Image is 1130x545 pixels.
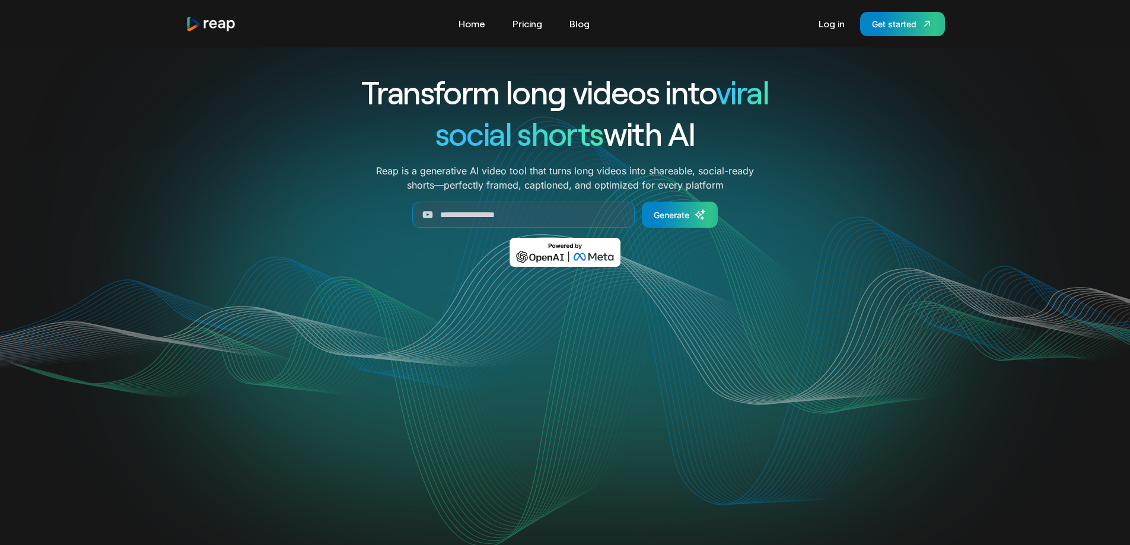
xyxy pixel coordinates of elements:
[642,202,718,228] a: Generate
[319,71,812,113] h1: Transform long videos into
[872,18,916,30] div: Get started
[186,16,237,32] a: home
[319,202,812,228] form: Generate Form
[435,114,603,152] span: social shorts
[186,16,237,32] img: reap logo
[326,284,804,523] video: Your browser does not support the video tag.
[507,14,548,33] a: Pricing
[453,14,491,33] a: Home
[860,12,945,36] a: Get started
[319,113,812,154] h1: with AI
[654,209,689,221] div: Generate
[716,72,769,111] span: viral
[376,164,754,192] p: Reap is a generative AI video tool that turns long videos into shareable, social-ready shorts—per...
[510,238,620,267] img: Powered by OpenAI & Meta
[564,14,596,33] a: Blog
[813,14,851,33] a: Log in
